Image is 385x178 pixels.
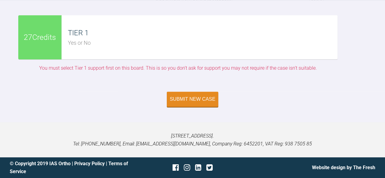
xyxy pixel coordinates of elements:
div: © Copyright 2019 IAS Ortho | | [10,160,131,175]
span: 27 Credits [24,33,56,41]
button: Submit New Case [167,92,219,107]
div: Yes or No [68,39,338,47]
p: [STREET_ADDRESS]. Tel: [PHONE_NUMBER], Email: [EMAIL_ADDRESS][DOMAIN_NAME], Company Reg: 6452201,... [10,132,375,148]
a: Privacy Policy [74,161,105,166]
div: TIER 1 [68,27,338,39]
div: Submit New Case [170,96,215,102]
div: You must select Tier 1 support first on this board. This is so you don’t ask for support you may ... [18,64,338,72]
a: Website design by The Fresh [312,165,375,170]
